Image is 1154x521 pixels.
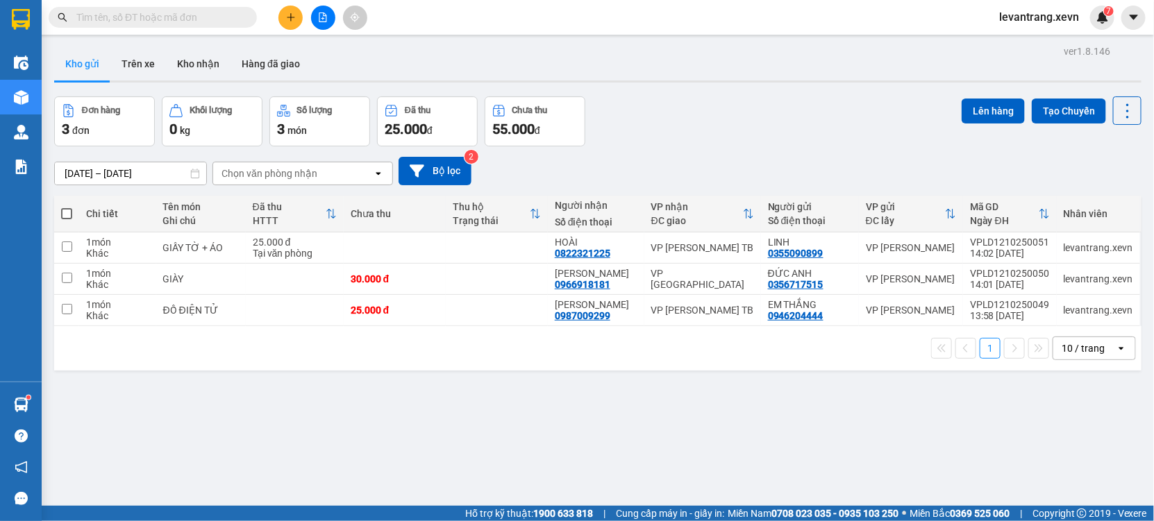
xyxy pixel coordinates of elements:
[55,162,206,185] input: Select a date range.
[950,508,1010,519] strong: 0369 525 060
[76,10,240,25] input: Tìm tên, số ĐT hoặc mã đơn
[318,12,328,22] span: file-add
[163,215,239,226] div: Ghi chú
[343,6,367,30] button: aim
[555,279,610,290] div: 0966918181
[644,196,761,232] th: Toggle SortBy
[866,242,956,253] div: VP [PERSON_NAME]
[970,310,1050,321] div: 13:58 [DATE]
[385,121,427,137] span: 25.000
[350,12,360,22] span: aim
[1064,208,1133,219] div: Nhân viên
[533,508,593,519] strong: 1900 633 818
[555,268,637,279] div: QUỲNH ANH
[169,121,177,137] span: 0
[535,125,540,136] span: đ
[373,168,384,179] svg: open
[866,215,945,226] div: ĐC lấy
[555,299,637,310] div: XUÂN LỘC
[970,215,1039,226] div: Ngày ĐH
[453,201,530,212] div: Thu hộ
[14,125,28,139] img: warehouse-icon
[377,96,478,146] button: Đã thu25.000đ
[768,201,852,212] div: Người gửi
[277,121,285,137] span: 3
[963,196,1057,232] th: Toggle SortBy
[54,96,155,146] button: Đơn hàng3đơn
[446,196,548,232] th: Toggle SortBy
[988,8,1090,26] span: levantrang.xevn
[253,237,337,248] div: 25.000 đ
[651,215,743,226] div: ĐC giao
[1062,341,1105,355] div: 10 / trang
[768,268,852,279] div: ĐỨC ANH
[231,47,311,80] button: Hàng đã giao
[253,201,326,212] div: Đã thu
[12,9,30,30] img: logo-vxr
[1020,506,1022,521] span: |
[427,125,433,136] span: đ
[86,299,149,310] div: 1 món
[1077,509,1087,518] span: copyright
[163,242,239,253] div: GIẤY TỜ + ÁO
[970,201,1039,212] div: Mã GD
[405,105,430,115] div: Đã thu
[221,166,317,180] div: Chọn văn phòng nhận
[616,506,724,521] span: Cung cấp máy in - giấy in:
[86,268,149,279] div: 1 món
[962,99,1025,123] button: Lên hàng
[14,160,28,174] img: solution-icon
[86,208,149,219] div: Chi tiết
[311,6,335,30] button: file-add
[453,215,530,226] div: Trạng thái
[555,200,637,211] div: Người nhận
[166,47,231,80] button: Kho nhận
[1128,11,1140,24] span: caret-down
[492,121,535,137] span: 55.000
[163,273,239,284] div: GIÀY
[82,105,120,115] div: Đơn hàng
[62,121,69,137] span: 3
[771,508,898,519] strong: 0708 023 035 - 0935 103 250
[110,47,166,80] button: Trên xe
[86,237,149,248] div: 1 món
[866,201,945,212] div: VP gửi
[14,398,28,412] img: warehouse-icon
[351,305,439,316] div: 25.000 đ
[902,511,906,516] span: ⚪️
[286,12,296,22] span: plus
[555,216,637,228] div: Số điện thoại
[1106,6,1111,16] span: 7
[1116,343,1127,354] svg: open
[768,279,823,290] div: 0356717515
[399,157,471,185] button: Bộ lọc
[253,248,337,259] div: Tại văn phòng
[768,215,852,226] div: Số điện thoại
[162,96,262,146] button: Khối lượng0kg
[86,310,149,321] div: Khác
[1096,11,1109,24] img: icon-new-feature
[1064,242,1133,253] div: levantrang.xevn
[768,299,852,310] div: EM THẮNG
[651,242,754,253] div: VP [PERSON_NAME] TB
[351,208,439,219] div: Chưa thu
[190,105,232,115] div: Khối lượng
[866,305,956,316] div: VP [PERSON_NAME]
[15,461,28,474] span: notification
[980,338,1001,359] button: 1
[1064,44,1110,59] div: ver 1.8.146
[15,492,28,505] span: message
[768,310,823,321] div: 0946204444
[1121,6,1146,30] button: caret-down
[651,268,754,290] div: VP [GEOGRAPHIC_DATA]
[14,55,28,70] img: warehouse-icon
[1064,273,1133,284] div: levantrang.xevn
[970,268,1050,279] div: VPLD1210250050
[859,196,963,232] th: Toggle SortBy
[246,196,344,232] th: Toggle SortBy
[651,305,754,316] div: VP [PERSON_NAME] TB
[768,248,823,259] div: 0355090899
[351,273,439,284] div: 30.000 đ
[970,237,1050,248] div: VPLD1210250051
[163,305,239,316] div: ĐỒ ĐIỆN TỬ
